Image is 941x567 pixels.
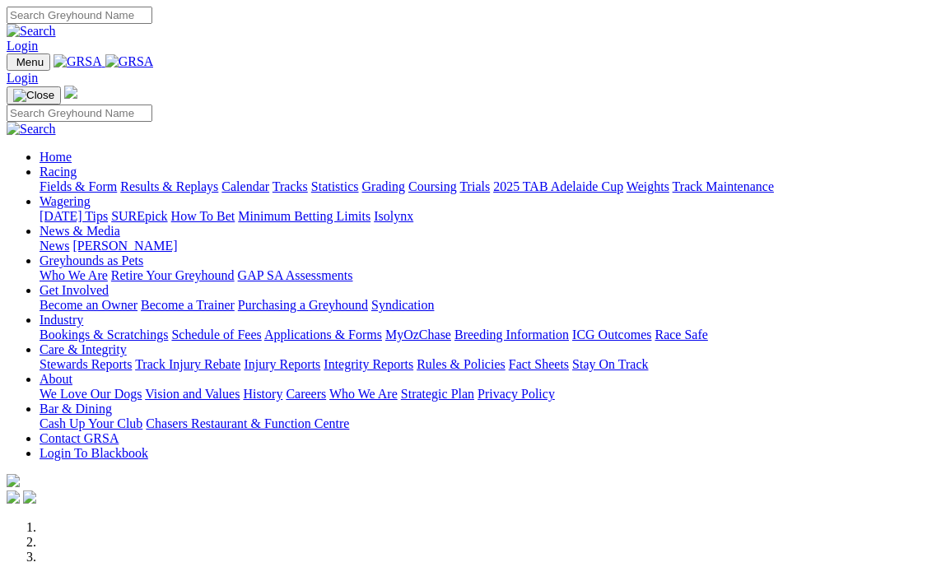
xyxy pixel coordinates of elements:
[655,328,707,342] a: Race Safe
[40,194,91,208] a: Wagering
[417,357,505,371] a: Rules & Policies
[7,490,20,504] img: facebook.svg
[7,105,152,122] input: Search
[477,387,555,401] a: Privacy Policy
[371,298,434,312] a: Syndication
[40,431,119,445] a: Contact GRSA
[264,328,382,342] a: Applications & Forms
[40,387,142,401] a: We Love Our Dogs
[454,328,569,342] a: Breeding Information
[40,416,142,430] a: Cash Up Your Club
[238,209,370,223] a: Minimum Betting Limits
[105,54,154,69] img: GRSA
[54,54,102,69] img: GRSA
[7,86,61,105] button: Toggle navigation
[40,283,109,297] a: Get Involved
[40,402,112,416] a: Bar & Dining
[171,209,235,223] a: How To Bet
[111,209,167,223] a: SUREpick
[40,357,132,371] a: Stewards Reports
[244,357,320,371] a: Injury Reports
[7,474,20,487] img: logo-grsa-white.png
[238,298,368,312] a: Purchasing a Greyhound
[40,179,934,194] div: Racing
[572,357,648,371] a: Stay On Track
[40,387,934,402] div: About
[40,268,108,282] a: Who We Are
[146,416,349,430] a: Chasers Restaurant & Function Centre
[40,298,934,313] div: Get Involved
[673,179,774,193] a: Track Maintenance
[7,39,38,53] a: Login
[64,86,77,99] img: logo-grsa-white.png
[40,239,69,253] a: News
[40,179,117,193] a: Fields & Form
[493,179,623,193] a: 2025 TAB Adelaide Cup
[7,24,56,39] img: Search
[7,71,38,85] a: Login
[362,179,405,193] a: Grading
[145,387,240,401] a: Vision and Values
[459,179,490,193] a: Trials
[273,179,308,193] a: Tracks
[385,328,451,342] a: MyOzChase
[324,357,413,371] a: Integrity Reports
[40,268,934,283] div: Greyhounds as Pets
[7,53,50,71] button: Toggle navigation
[23,490,36,504] img: twitter.svg
[72,239,177,253] a: [PERSON_NAME]
[141,298,235,312] a: Become a Trainer
[120,179,218,193] a: Results & Replays
[40,313,83,327] a: Industry
[40,150,72,164] a: Home
[40,209,934,224] div: Wagering
[401,387,474,401] a: Strategic Plan
[40,253,143,267] a: Greyhounds as Pets
[572,328,651,342] a: ICG Outcomes
[40,328,168,342] a: Bookings & Scratchings
[7,122,56,137] img: Search
[221,179,269,193] a: Calendar
[40,239,934,253] div: News & Media
[311,179,359,193] a: Statistics
[329,387,398,401] a: Who We Are
[16,56,44,68] span: Menu
[111,268,235,282] a: Retire Your Greyhound
[40,416,934,431] div: Bar & Dining
[509,357,569,371] a: Fact Sheets
[408,179,457,193] a: Coursing
[286,387,326,401] a: Careers
[374,209,413,223] a: Isolynx
[238,268,353,282] a: GAP SA Assessments
[40,224,120,238] a: News & Media
[243,387,282,401] a: History
[40,372,72,386] a: About
[40,165,77,179] a: Racing
[135,357,240,371] a: Track Injury Rebate
[40,342,127,356] a: Care & Integrity
[40,328,934,342] div: Industry
[171,328,261,342] a: Schedule of Fees
[13,89,54,102] img: Close
[40,446,148,460] a: Login To Blackbook
[7,7,152,24] input: Search
[40,209,108,223] a: [DATE] Tips
[40,298,137,312] a: Become an Owner
[627,179,669,193] a: Weights
[40,357,934,372] div: Care & Integrity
